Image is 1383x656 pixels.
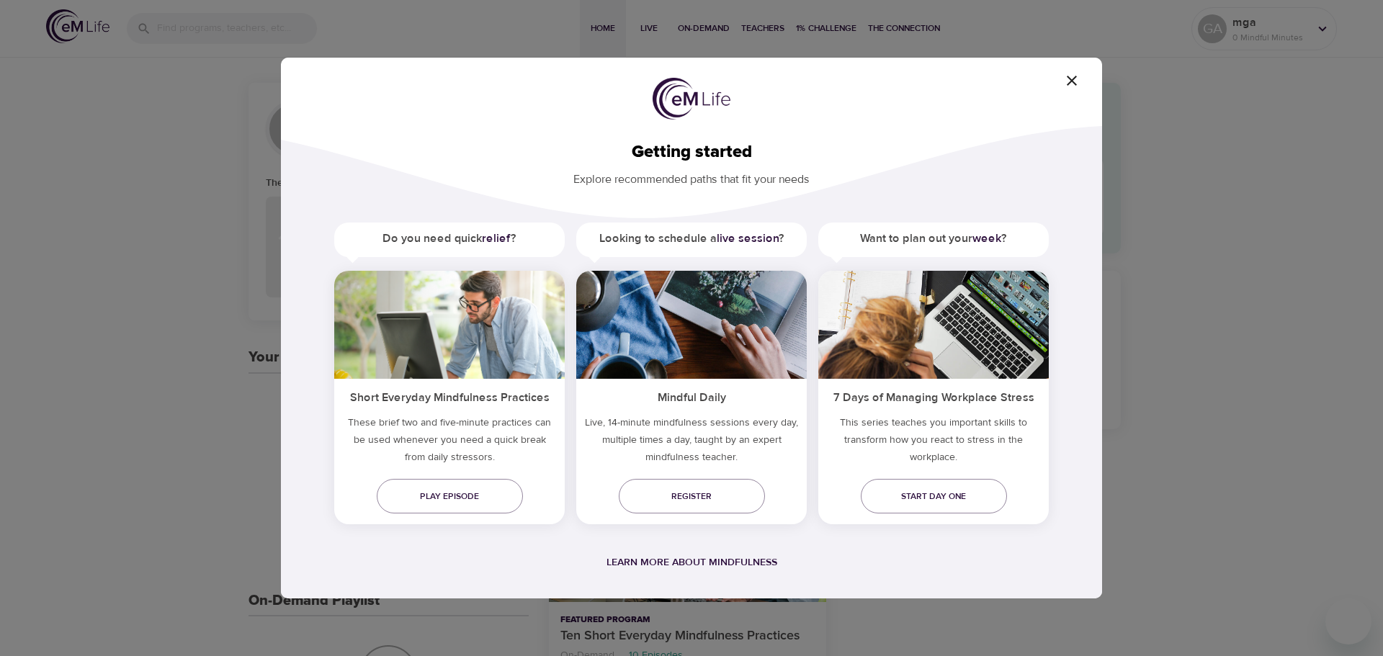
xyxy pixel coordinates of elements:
a: live session [717,231,779,246]
a: relief [482,231,511,246]
h5: 7 Days of Managing Workplace Stress [818,379,1049,414]
span: Play episode [388,489,511,504]
a: Start day one [861,479,1007,513]
span: Register [630,489,753,504]
img: ims [334,271,565,379]
h5: Looking to schedule a ? [576,223,807,255]
h5: Short Everyday Mindfulness Practices [334,379,565,414]
p: This series teaches you important skills to transform how you react to stress in the workplace. [818,414,1049,472]
a: Learn more about mindfulness [607,556,777,569]
a: Play episode [377,479,523,513]
h5: Want to plan out your ? [818,223,1049,255]
img: logo [653,78,730,120]
img: ims [818,271,1049,379]
h2: Getting started [304,142,1079,163]
img: ims [576,271,807,379]
h5: These brief two and five-minute practices can be used whenever you need a quick break from daily ... [334,414,565,472]
a: week [972,231,1001,246]
a: Register [619,479,765,513]
p: Live, 14-minute mindfulness sessions every day, multiple times a day, taught by an expert mindful... [576,414,807,472]
h5: Do you need quick ? [334,223,565,255]
h5: Mindful Daily [576,379,807,414]
p: Explore recommended paths that fit your needs [304,163,1079,188]
span: Start day one [872,489,995,504]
